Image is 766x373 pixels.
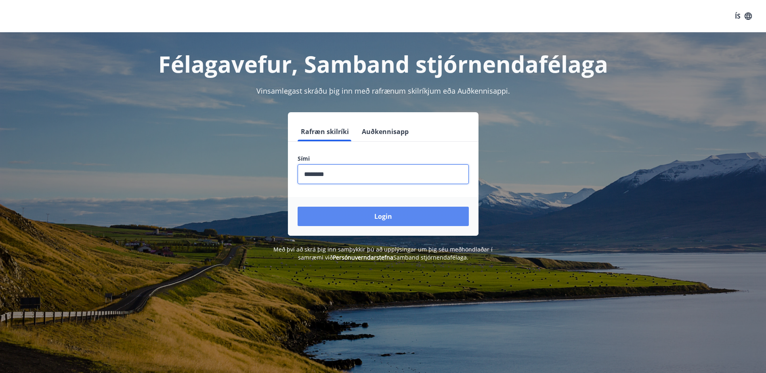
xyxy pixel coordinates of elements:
button: Auðkennisapp [359,122,412,141]
button: Rafræn skilríki [298,122,352,141]
span: Vinsamlegast skráðu þig inn með rafrænum skilríkjum eða Auðkennisappi. [256,86,510,96]
a: Persónuverndarstefna [333,254,393,261]
button: ÍS [730,9,756,23]
span: Með því að skrá þig inn samþykkir þú að upplýsingar um þig séu meðhöndlaðar í samræmi við Samband... [273,245,493,261]
h1: Félagavefur, Samband stjórnendafélaga [102,48,664,79]
button: Login [298,207,469,226]
label: Sími [298,155,469,163]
